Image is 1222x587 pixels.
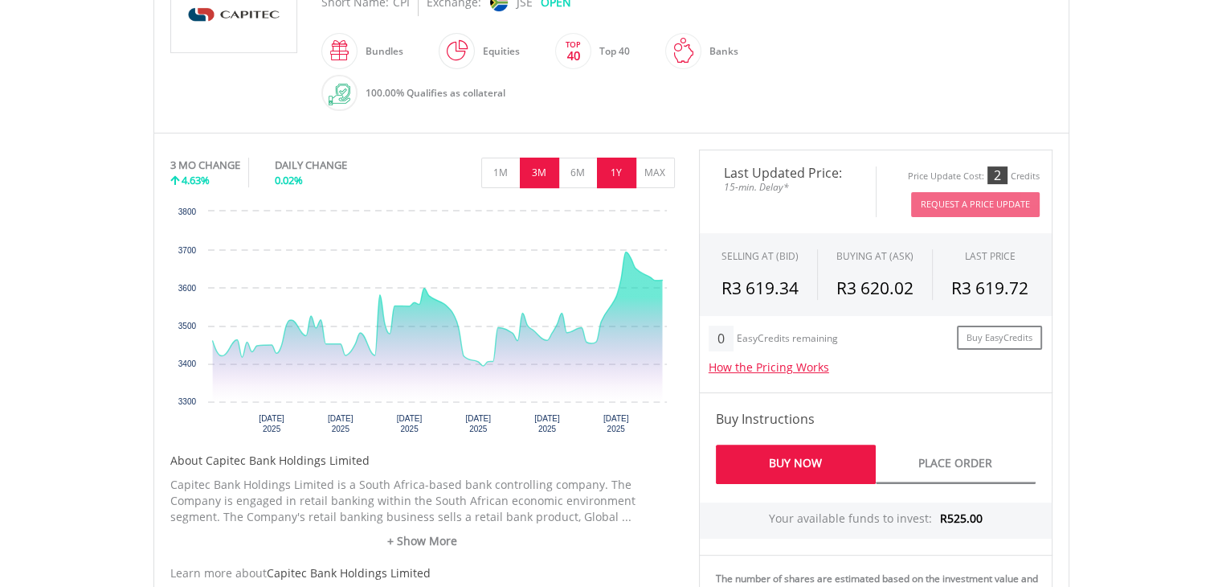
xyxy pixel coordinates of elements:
span: 15-min. Delay* [712,179,864,195]
div: Price Update Cost: [908,170,984,183]
div: Chart. Highcharts interactive chart. [170,203,675,445]
text: [DATE] 2025 [603,414,628,433]
text: [DATE] 2025 [259,414,284,433]
div: Credits [1011,170,1040,183]
text: 3400 [178,359,196,368]
text: [DATE] 2025 [328,414,354,433]
span: R3 619.34 [721,277,799,299]
img: collateral-qualifying-green.svg [329,84,350,105]
div: EasyCredits remaining [737,333,838,347]
div: Bundles [358,32,403,71]
p: Capitec Bank Holdings Limited is a South Africa-based bank controlling company. The Company is en... [170,477,675,525]
svg: Interactive chart [170,203,675,445]
text: 3600 [178,284,196,293]
div: Learn more about [170,565,675,581]
span: BUYING AT (ASK) [836,249,913,263]
button: 3M [520,158,559,188]
span: Capitec Bank Holdings Limited [267,565,431,581]
div: SELLING AT (BID) [721,249,799,263]
span: R3 619.72 [951,277,1028,299]
div: 2 [987,166,1007,184]
h5: About Capitec Bank Holdings Limited [170,453,675,469]
span: 100.00% Qualifies as collateral [366,86,505,100]
span: R525.00 [940,511,983,526]
div: Top 40 [591,32,630,71]
button: 1M [481,158,521,188]
button: MAX [636,158,675,188]
a: Place Order [876,445,1036,484]
text: 3800 [178,207,196,216]
text: [DATE] 2025 [534,414,560,433]
text: [DATE] 2025 [396,414,422,433]
div: 3 MO CHANGE [170,158,240,173]
a: How the Pricing Works [709,359,829,375]
div: 0 [709,326,734,351]
div: Banks [701,32,738,71]
div: DAILY CHANGE [275,158,401,173]
a: Buy Now [716,445,876,484]
a: Buy EasyCredits [957,326,1042,351]
span: 4.63% [182,173,210,187]
div: Equities [475,32,520,71]
div: Your available funds to invest: [700,503,1052,539]
span: 0.02% [275,173,303,187]
button: 1Y [597,158,636,188]
h4: Buy Instructions [716,409,1036,429]
text: 3300 [178,397,196,406]
button: Request A Price Update [911,192,1040,217]
button: 6M [558,158,598,188]
span: R3 620.02 [836,277,913,299]
a: + Show More [170,533,675,549]
div: LAST PRICE [965,249,1016,263]
text: 3700 [178,246,196,255]
span: Last Updated Price: [712,166,864,179]
text: 3500 [178,322,196,330]
text: [DATE] 2025 [465,414,491,433]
